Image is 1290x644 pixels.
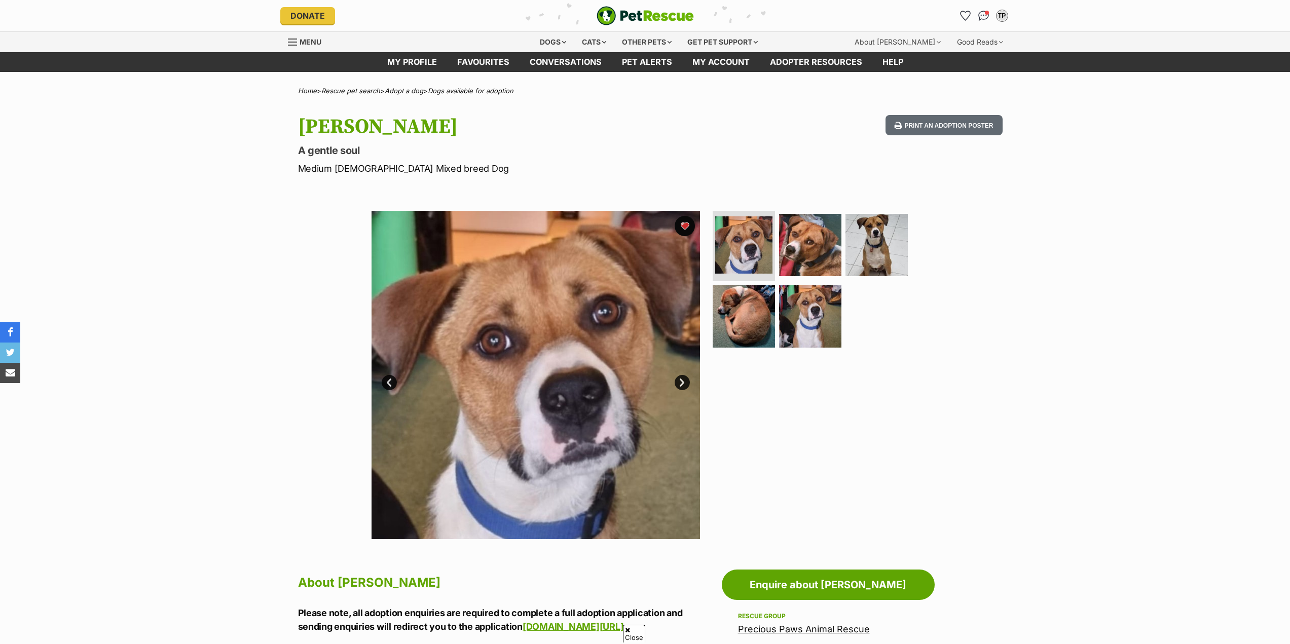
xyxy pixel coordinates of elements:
span: Menu [300,37,321,46]
div: Rescue group [738,612,918,620]
a: Favourites [957,8,974,24]
div: TP [997,11,1007,21]
a: Help [872,52,913,72]
a: Favourites [447,52,520,72]
div: Dogs [533,32,573,52]
button: Print an adoption poster [886,115,1002,136]
h1: [PERSON_NAME] [298,115,727,138]
div: Get pet support [680,32,765,52]
a: Adopt a dog [385,87,423,95]
span: Close [623,625,645,642]
a: PetRescue [597,6,694,25]
a: My account [682,52,760,72]
img: Photo of Jason Bourne [845,214,908,276]
div: About [PERSON_NAME] [847,32,948,52]
img: logo-e224e6f780fb5917bec1dbf3a21bbac754714ae5b6737aabdf751b685950b380.svg [597,6,694,25]
button: favourite [675,216,695,236]
img: Photo of Jason Bourne [779,214,841,276]
a: My profile [377,52,447,72]
p: A gentle soul [298,143,727,158]
ul: Account quick links [957,8,1010,24]
div: Good Reads [950,32,1010,52]
a: Donate [280,7,335,24]
img: Photo of Jason Bourne [779,285,841,348]
div: > > > [273,87,1018,95]
button: My account [994,8,1010,24]
h2: About [PERSON_NAME] [298,572,717,594]
a: Rescue pet search [321,87,380,95]
a: Dogs available for adoption [428,87,513,95]
a: Prev [382,375,397,390]
div: Other pets [615,32,679,52]
a: Conversations [976,8,992,24]
a: Menu [288,32,328,50]
img: Photo of Jason Bourne [713,285,775,348]
img: Photo of Jason Bourne [715,216,772,274]
a: Precious Paws Animal Rescue [738,624,870,634]
b: Please note, all adoption enquiries are required to complete a full adoption application and send... [298,608,683,632]
img: chat-41dd97257d64d25036548639549fe6c8038ab92f7586957e7f3b1b290dea8141.svg [978,11,989,21]
a: conversations [520,52,612,72]
p: Medium [DEMOGRAPHIC_DATA] Mixed breed Dog [298,162,727,175]
a: Enquire about [PERSON_NAME] [722,570,935,600]
a: [DOMAIN_NAME][URL] [523,621,623,632]
a: Adopter resources [760,52,872,72]
a: Next [675,375,690,390]
a: Home [298,87,317,95]
div: Cats [575,32,613,52]
img: Photo of Jason Bourne [372,211,700,539]
a: Pet alerts [612,52,682,72]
